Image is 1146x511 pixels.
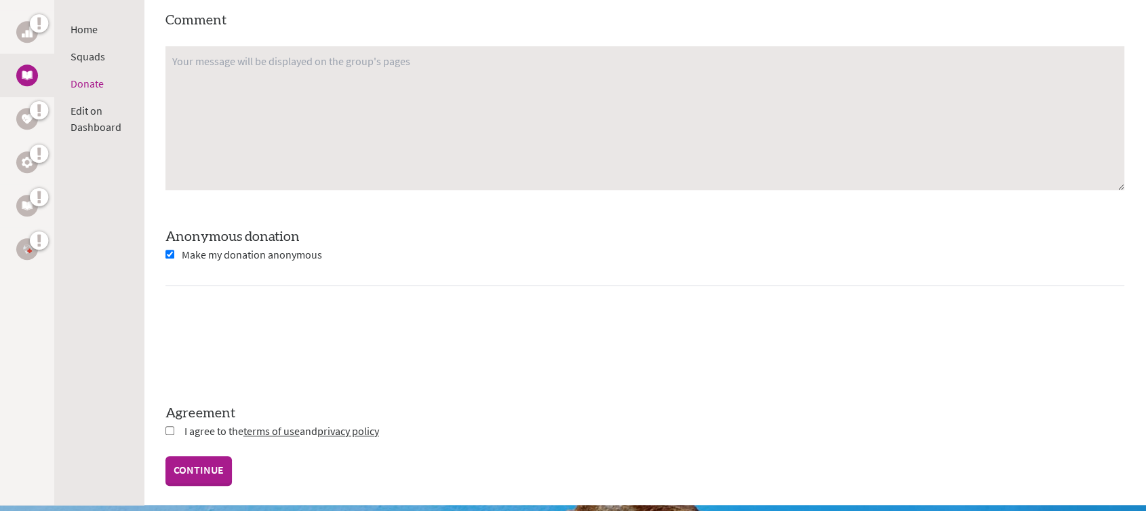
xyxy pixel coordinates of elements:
[16,195,38,216] a: Impact
[71,102,127,135] li: Edit on Dashboard
[71,104,121,134] a: Edit on Dashboard
[71,50,105,63] a: Squads
[165,230,300,244] label: Anonymous donation
[71,21,127,37] li: Home
[16,108,38,130] a: Health
[165,456,232,483] a: CONTINUE
[22,114,33,123] img: Health
[165,404,1124,423] label: Agreement
[16,151,38,173] a: STEM
[22,71,33,80] img: Education
[182,248,322,261] span: Make my donation anonymous
[16,238,38,260] a: Medical
[22,244,33,254] img: Medical
[165,14,226,27] label: Comment
[317,424,379,438] a: privacy policy
[71,22,98,36] a: Home
[22,157,33,168] img: STEM
[22,26,33,37] img: Business
[184,424,379,438] span: I agree to the and
[16,64,38,86] a: Education
[22,201,33,210] img: Impact
[16,21,38,43] a: Business
[71,48,127,64] li: Squads
[71,77,104,90] a: Donate
[165,324,372,377] iframe: To enrich screen reader interactions, please activate Accessibility in Grammarly extension settings
[71,75,127,92] li: Donate
[243,424,300,438] a: terms of use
